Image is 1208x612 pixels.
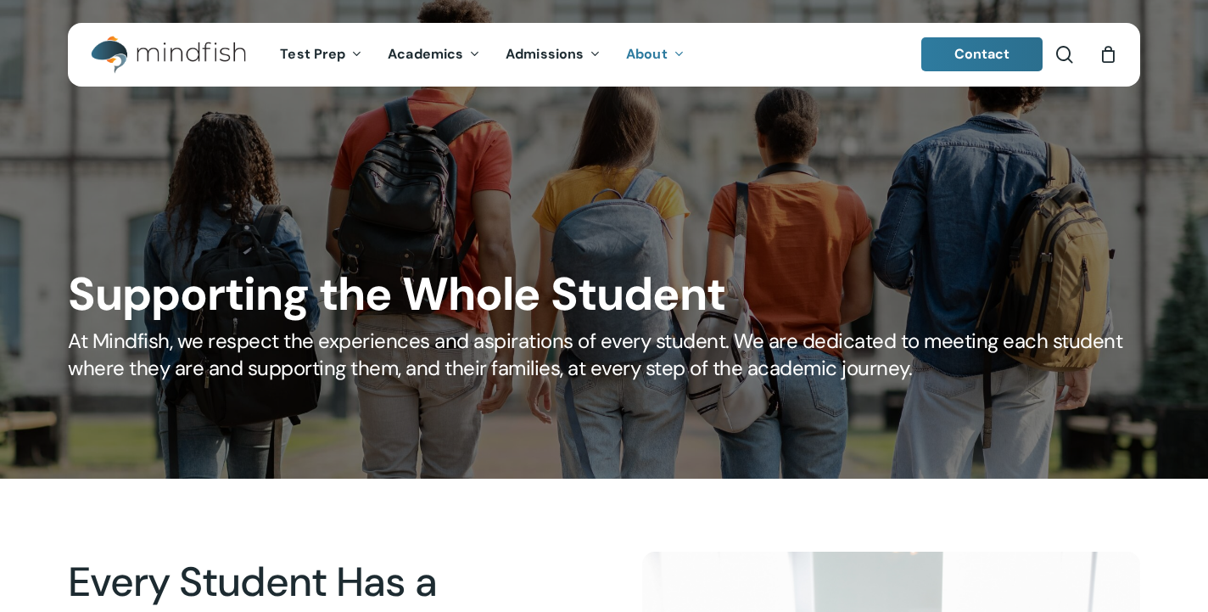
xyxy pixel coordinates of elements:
nav: Main Menu [267,23,696,87]
a: Admissions [493,48,613,62]
h1: Supporting the Whole Student [68,267,1139,322]
a: Academics [375,48,493,62]
a: Contact [921,37,1043,71]
span: Contact [954,45,1010,63]
a: About [613,48,697,62]
span: Admissions [506,45,584,63]
header: Main Menu [68,23,1140,87]
span: Academics [388,45,463,63]
h5: At Mindfish, we respect the experiences and aspirations of every student. We are dedicated to mee... [68,328,1139,382]
span: About [626,45,668,63]
a: Test Prep [267,48,375,62]
span: Test Prep [280,45,345,63]
a: Cart [1099,45,1117,64]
